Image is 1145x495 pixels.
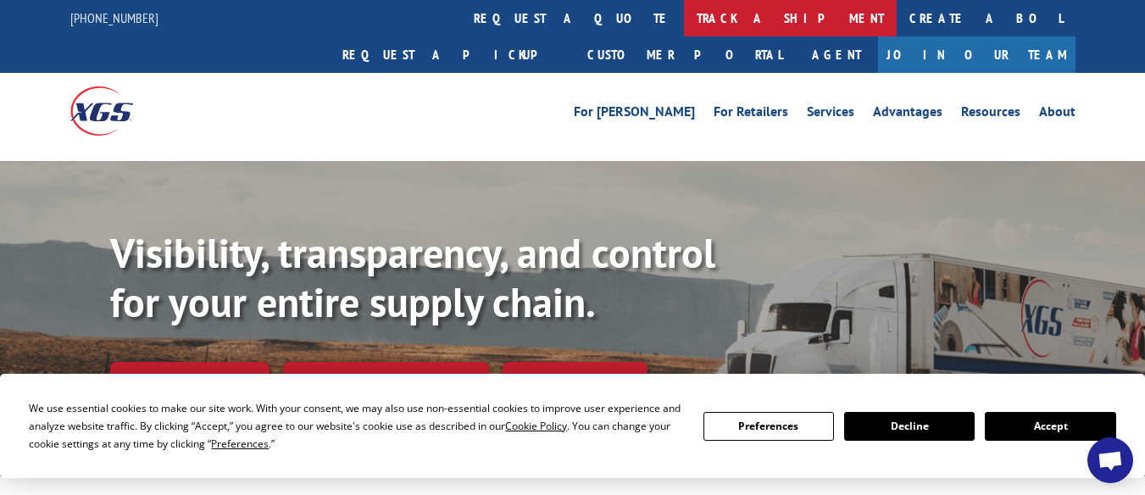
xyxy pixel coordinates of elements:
a: Services [807,105,854,124]
button: Preferences [703,412,834,441]
div: Open chat [1087,437,1133,483]
button: Accept [985,412,1115,441]
a: XGS ASSISTANT [503,362,648,398]
a: Calculate transit time [283,362,489,398]
a: About [1039,105,1076,124]
button: Decline [844,412,975,441]
a: Customer Portal [575,36,795,73]
a: Agent [795,36,878,73]
a: For Retailers [714,105,788,124]
a: [PHONE_NUMBER] [70,9,158,26]
a: Track shipment [110,362,270,398]
span: Cookie Policy [505,419,567,433]
a: Request a pickup [330,36,575,73]
span: Preferences [211,437,269,451]
a: Resources [961,105,1020,124]
b: Visibility, transparency, and control for your entire supply chain. [110,226,715,328]
a: Join Our Team [878,36,1076,73]
div: We use essential cookies to make our site work. With your consent, we may also use non-essential ... [29,399,682,453]
a: Advantages [873,105,942,124]
a: For [PERSON_NAME] [574,105,695,124]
